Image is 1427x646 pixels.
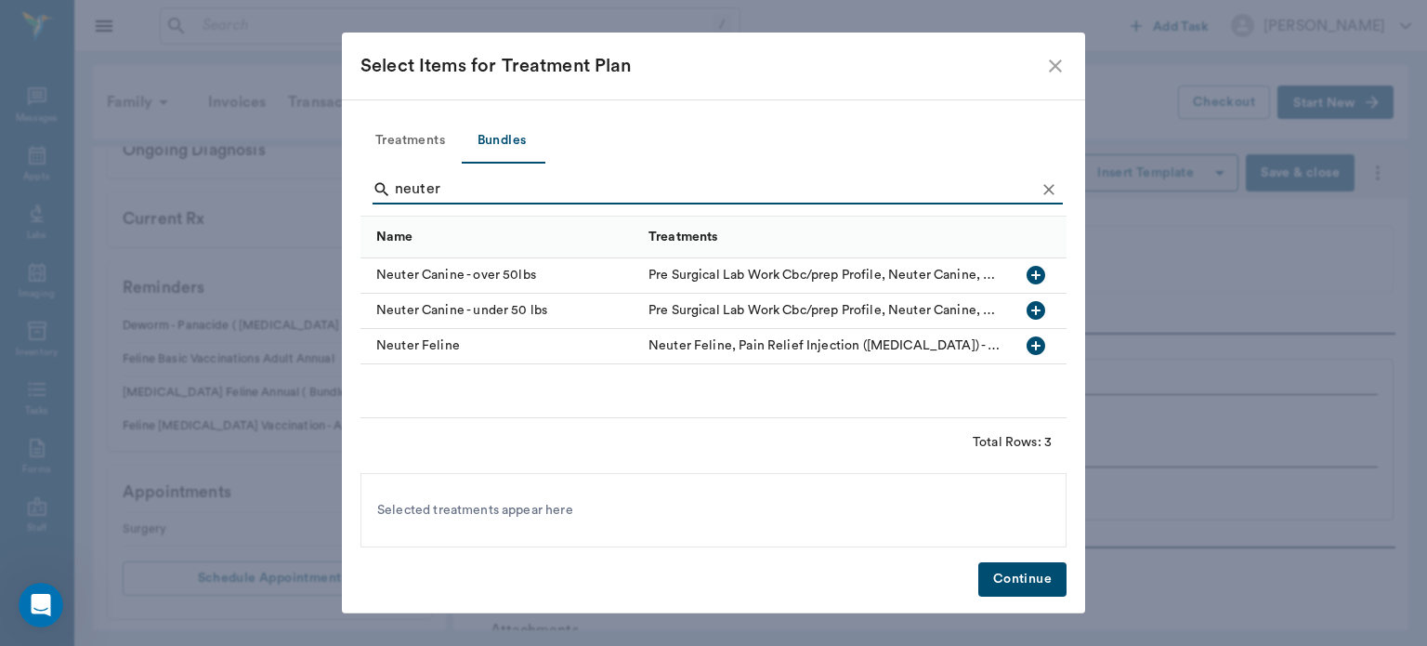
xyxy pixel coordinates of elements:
[639,216,1011,257] div: Treatments
[360,51,1044,81] div: Select Items for Treatment Plan
[360,119,460,164] button: Treatments
[648,266,1002,284] div: Pre Surgical Lab Work Cbc/prep Profile, Neuter Canine, Over 50 lbs, Elizabethan Collar, Carprofen...
[395,175,1035,204] input: Find a treatment
[360,294,639,329] div: Neuter Canine - under 50 lbs
[377,501,573,521] span: Selected treatments appear here
[376,211,413,263] div: Name
[360,258,639,294] div: Neuter Canine - over 50lbs
[360,329,639,364] div: Neuter Feline
[460,119,543,164] button: Bundles
[373,175,1063,208] div: Search
[360,216,639,257] div: Name
[1035,176,1063,204] button: Clear
[1044,55,1067,77] button: close
[648,301,1002,320] div: Pre Surgical Lab Work Cbc/prep Profile, Neuter Canine, Under 50 lbs, Elizabethan Collar, Carprofe...
[648,211,718,263] div: Treatments
[973,433,1052,452] div: Total Rows: 3
[648,336,1002,355] div: Neuter Feline, Pain Relief Injection (meloxicam) - (included), Antibiotic Injection (Penicillin/A...
[978,562,1067,597] button: Continue
[19,583,63,627] iframe: Intercom live chat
